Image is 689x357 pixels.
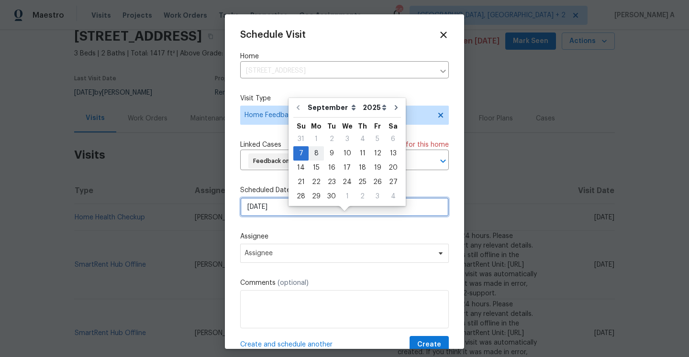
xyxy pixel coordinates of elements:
label: Assignee [240,232,449,241]
span: Feedback on [STREET_ADDRESS] [253,157,349,165]
span: (optional) [278,280,309,286]
div: 11 [355,147,370,160]
span: Assignee [244,249,432,257]
div: Fri Sep 26 2025 [370,175,385,189]
div: 23 [324,175,339,189]
div: 27 [385,175,401,189]
span: Home Feedback P1 [244,110,431,120]
div: Sun Sep 21 2025 [293,175,309,189]
input: Enter in an address [240,64,434,78]
div: 21 [293,175,309,189]
div: Tue Sep 23 2025 [324,175,339,189]
div: 30 [324,190,339,203]
select: Month [305,100,360,115]
abbr: Monday [311,123,322,130]
div: Mon Sep 15 2025 [309,161,324,175]
div: Fri Oct 03 2025 [370,189,385,204]
div: 6 [385,132,401,146]
div: Thu Sep 25 2025 [355,175,370,189]
abbr: Thursday [358,123,367,130]
div: Sat Sep 20 2025 [385,161,401,175]
div: Wed Sep 03 2025 [339,132,355,146]
div: 25 [355,175,370,189]
div: Fri Sep 12 2025 [370,146,385,161]
div: 13 [385,147,401,160]
div: 9 [324,147,339,160]
button: Go to next month [389,98,403,117]
div: 20 [385,161,401,174]
div: 10 [339,147,355,160]
abbr: Saturday [389,123,398,130]
div: Wed Sep 24 2025 [339,175,355,189]
div: 28 [293,190,309,203]
button: Go to previous month [291,98,305,117]
div: Tue Sep 09 2025 [324,146,339,161]
div: Sun Sep 28 2025 [293,189,309,204]
div: 5 [370,132,385,146]
div: Thu Sep 18 2025 [355,161,370,175]
div: Sun Aug 31 2025 [293,132,309,146]
div: Fri Sep 19 2025 [370,161,385,175]
div: Feedback on [STREET_ADDRESS] [248,153,358,169]
div: 19 [370,161,385,174]
div: 7 [293,147,309,160]
div: 1 [309,132,324,146]
div: Fri Sep 05 2025 [370,132,385,146]
div: 12 [370,147,385,160]
abbr: Friday [374,123,381,130]
div: 4 [355,132,370,146]
div: 31 [293,132,309,146]
div: 2 [355,190,370,203]
div: 29 [309,190,324,203]
div: 15 [309,161,324,174]
div: Sun Sep 14 2025 [293,161,309,175]
div: 2 [324,132,339,146]
span: Linked Cases [240,140,281,150]
div: 17 [339,161,355,174]
div: 24 [339,175,355,189]
div: Sat Sep 06 2025 [385,132,401,146]
span: Close [438,30,449,40]
div: Sun Sep 07 2025 [293,146,309,161]
button: Open [436,154,450,168]
div: Mon Sep 22 2025 [309,175,324,189]
div: Thu Oct 02 2025 [355,189,370,204]
div: 1 [339,190,355,203]
div: Wed Sep 17 2025 [339,161,355,175]
div: Wed Oct 01 2025 [339,189,355,204]
span: Schedule Visit [240,30,306,40]
div: Mon Sep 01 2025 [309,132,324,146]
abbr: Wednesday [342,123,353,130]
div: Sat Oct 04 2025 [385,189,401,204]
abbr: Tuesday [327,123,336,130]
div: 26 [370,175,385,189]
div: 3 [339,132,355,146]
div: Thu Sep 04 2025 [355,132,370,146]
input: M/D/YYYY [240,197,449,216]
div: 16 [324,161,339,174]
div: 4 [385,190,401,203]
label: Visit Type [240,94,449,103]
label: Scheduled Date [240,185,449,195]
select: Year [360,100,389,115]
label: Comments [240,278,449,288]
div: 8 [309,147,324,160]
span: Create [417,339,441,351]
div: 14 [293,161,309,174]
div: Mon Sep 29 2025 [309,189,324,204]
button: Create [410,336,449,354]
label: Home [240,52,449,61]
span: Create and schedule another [240,340,333,349]
div: 22 [309,175,324,189]
abbr: Sunday [297,123,306,130]
div: Mon Sep 08 2025 [309,146,324,161]
div: Tue Sep 30 2025 [324,189,339,204]
div: Sat Sep 13 2025 [385,146,401,161]
div: Sat Sep 27 2025 [385,175,401,189]
div: Tue Sep 02 2025 [324,132,339,146]
div: Thu Sep 11 2025 [355,146,370,161]
div: Tue Sep 16 2025 [324,161,339,175]
div: 18 [355,161,370,174]
div: 3 [370,190,385,203]
div: Wed Sep 10 2025 [339,146,355,161]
